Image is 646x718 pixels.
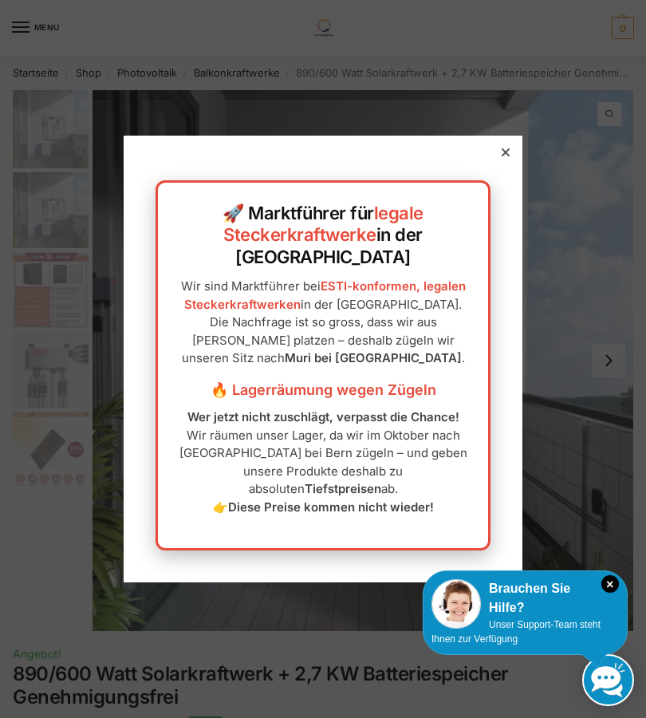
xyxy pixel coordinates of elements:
[223,203,423,246] a: legale Steckerkraftwerke
[431,619,601,645] span: Unser Support-Team steht Ihnen zur Verfügung
[431,579,481,629] img: Customer service
[174,203,472,269] h2: 🚀 Marktführer für in der [GEOGRAPHIC_DATA]
[174,380,472,400] h3: 🔥 Lagerräumung wegen Zügeln
[601,575,619,593] i: Schließen
[174,278,472,368] p: Wir sind Marktführer bei in der [GEOGRAPHIC_DATA]. Die Nachfrage ist so gross, dass wir aus [PERS...
[184,278,466,312] a: ESTI-konformen, legalen Steckerkraftwerken
[305,481,381,496] strong: Tiefstpreisen
[174,408,472,516] p: Wir räumen unser Lager, da wir im Oktober nach [GEOGRAPHIC_DATA] bei Bern zügeln – und geben unse...
[431,579,619,617] div: Brauchen Sie Hilfe?
[285,350,462,365] strong: Muri bei [GEOGRAPHIC_DATA]
[187,409,459,424] strong: Wer jetzt nicht zuschlägt, verpasst die Chance!
[228,499,434,515] strong: Diese Preise kommen nicht wieder!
